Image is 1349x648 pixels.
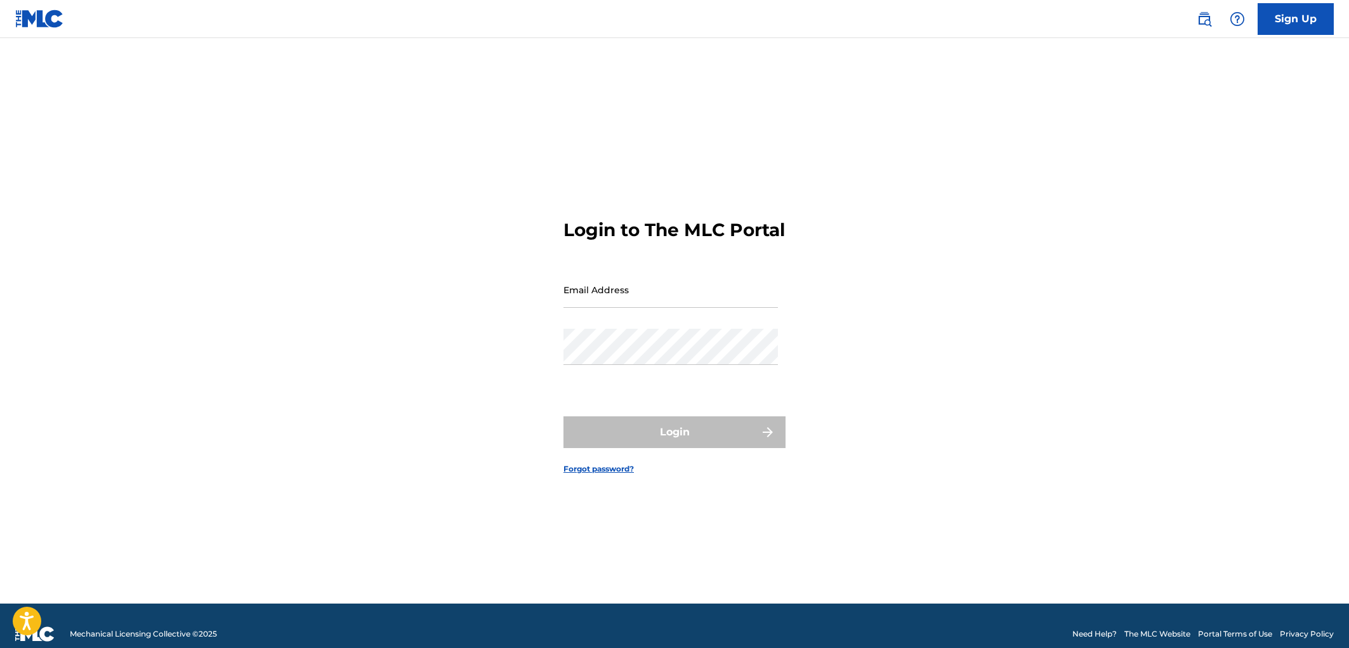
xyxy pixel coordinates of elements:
div: Help [1225,6,1250,32]
img: MLC Logo [15,10,64,28]
span: Mechanical Licensing Collective © 2025 [70,628,217,640]
a: Need Help? [1072,628,1117,640]
img: logo [15,626,55,642]
img: help [1230,11,1245,27]
h3: Login to The MLC Portal [563,219,785,241]
a: The MLC Website [1124,628,1190,640]
a: Privacy Policy [1280,628,1334,640]
a: Sign Up [1258,3,1334,35]
a: Public Search [1192,6,1217,32]
a: Forgot password? [563,463,634,475]
a: Portal Terms of Use [1198,628,1272,640]
img: search [1197,11,1212,27]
